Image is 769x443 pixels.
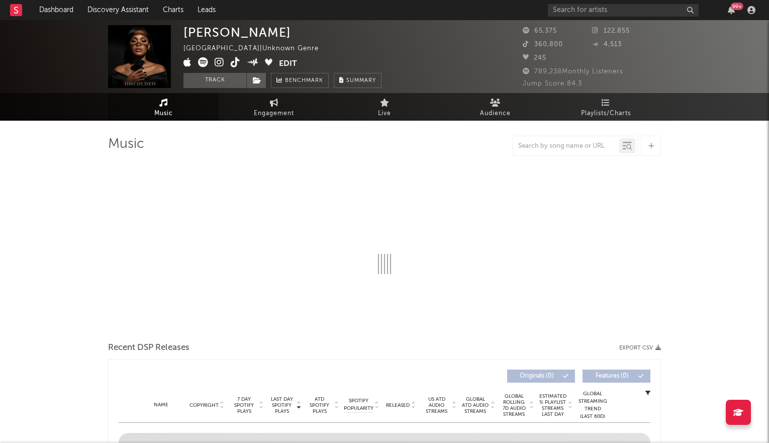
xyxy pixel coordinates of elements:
span: 360,800 [523,41,563,48]
span: Benchmark [285,75,323,87]
span: 789,238 Monthly Listeners [523,68,623,75]
span: US ATD Audio Streams [423,396,450,414]
button: Edit [279,57,297,70]
div: [GEOGRAPHIC_DATA] | Unknown Genre [183,43,330,55]
span: 4,513 [592,41,622,48]
button: Summary [334,73,381,88]
div: 99 + [731,3,743,10]
span: Live [378,108,391,120]
a: Live [329,93,440,121]
span: Global ATD Audio Streams [461,396,489,414]
span: Audience [480,108,511,120]
span: ATD Spotify Plays [306,396,333,414]
a: Audience [440,93,550,121]
div: Name [139,401,183,409]
button: Export CSV [619,345,661,351]
span: Estimated % Playlist Streams Last Day [539,393,566,417]
span: Playlists/Charts [581,108,631,120]
span: Originals ( 0 ) [514,373,560,379]
span: Recent DSP Releases [108,342,189,354]
button: Track [183,73,246,88]
span: Jump Score: 84.3 [523,80,582,87]
span: Global Rolling 7D Audio Streams [500,393,528,417]
input: Search by song name or URL [513,142,619,150]
a: Music [108,93,219,121]
div: Global Streaming Trend (Last 60D) [578,390,608,420]
span: 7 Day Spotify Plays [231,396,257,414]
input: Search for artists [548,4,699,17]
a: Playlists/Charts [550,93,661,121]
span: 245 [523,55,546,61]
span: Music [154,108,173,120]
span: Spotify Popularity [344,397,373,412]
span: Engagement [254,108,294,120]
div: [PERSON_NAME] [183,25,291,40]
span: 122,855 [592,28,630,34]
span: Last Day Spotify Plays [268,396,295,414]
a: Engagement [219,93,329,121]
span: Released [386,402,410,408]
button: Features(0) [583,370,650,383]
span: Copyright [189,402,219,408]
span: 65,375 [523,28,557,34]
span: Summary [346,78,376,83]
button: 99+ [728,6,735,14]
span: Features ( 0 ) [589,373,635,379]
a: Benchmark [271,73,329,88]
button: Originals(0) [507,370,575,383]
